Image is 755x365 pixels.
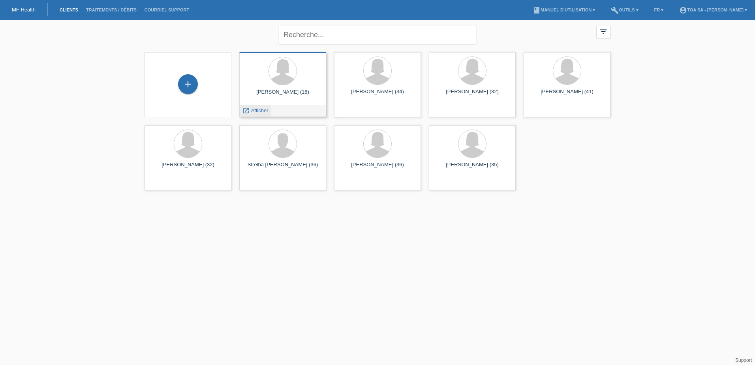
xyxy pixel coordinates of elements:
[435,88,509,101] div: [PERSON_NAME] (32)
[650,8,668,12] a: FR ▾
[12,7,36,13] a: MF Health
[251,107,269,113] span: Afficher
[56,8,82,12] a: Clients
[246,89,320,102] div: [PERSON_NAME] (18)
[340,88,415,101] div: [PERSON_NAME] (34)
[435,162,509,174] div: [PERSON_NAME] (35)
[151,162,225,174] div: [PERSON_NAME] (32)
[530,88,604,101] div: [PERSON_NAME] (41)
[607,8,642,12] a: buildOutils ▾
[178,77,197,91] div: Enregistrer le client
[82,8,141,12] a: Traitements / débits
[679,6,687,14] i: account_circle
[599,27,608,36] i: filter_list
[246,162,320,174] div: Strelba [PERSON_NAME] (36)
[279,26,476,44] input: Recherche...
[533,6,541,14] i: book
[340,162,415,174] div: [PERSON_NAME] (36)
[675,8,751,12] a: account_circleTOA SA - [PERSON_NAME] ▾
[611,6,619,14] i: build
[529,8,599,12] a: bookManuel d’utilisation ▾
[735,357,752,363] a: Support
[141,8,193,12] a: Courriel Support
[242,107,250,114] i: launch
[242,107,268,113] a: launch Afficher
